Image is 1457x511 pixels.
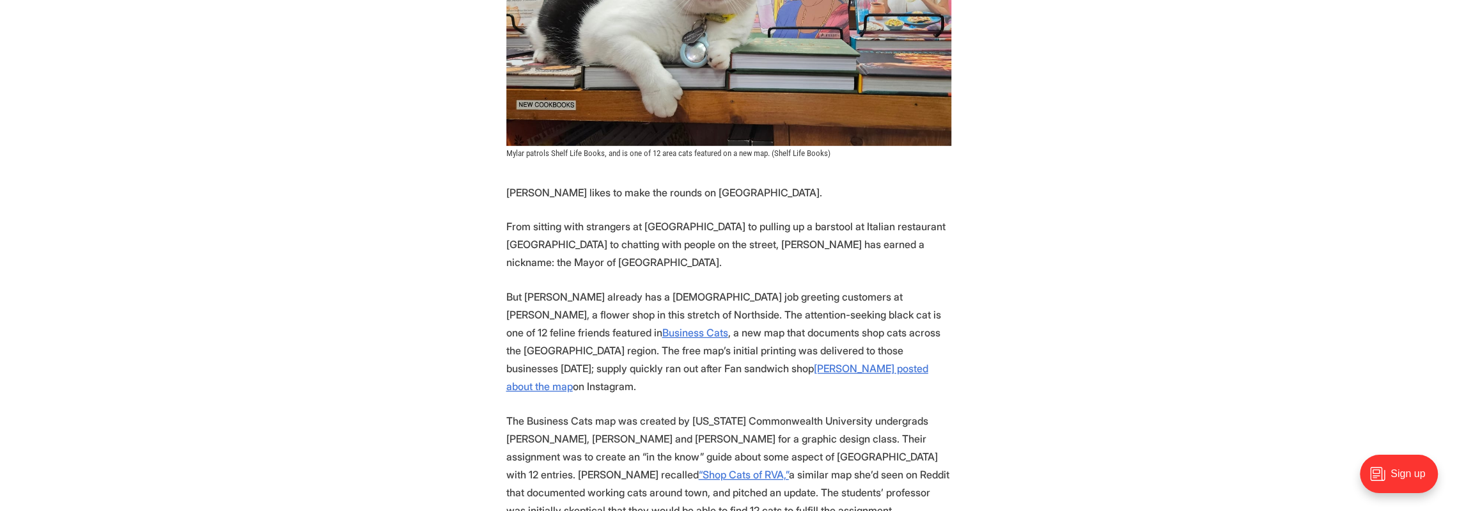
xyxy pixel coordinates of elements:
p: From sitting with strangers at [GEOGRAPHIC_DATA] to pulling up a barstool at Italian restaurant [... [506,217,951,271]
a: “Shop Cats of RVA,” [699,468,789,481]
span: Mylar patrols Shelf Life Books, and is one of 12 area cats featured on a new map. (Shelf Life Books) [506,148,830,158]
a: Business Cats [662,326,728,339]
iframe: portal-trigger [1349,448,1457,511]
p: [PERSON_NAME] likes to make the rounds on [GEOGRAPHIC_DATA]. [506,184,951,201]
p: But [PERSON_NAME] already has a [DEMOGRAPHIC_DATA] job greeting customers at [PERSON_NAME], a flo... [506,288,951,395]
